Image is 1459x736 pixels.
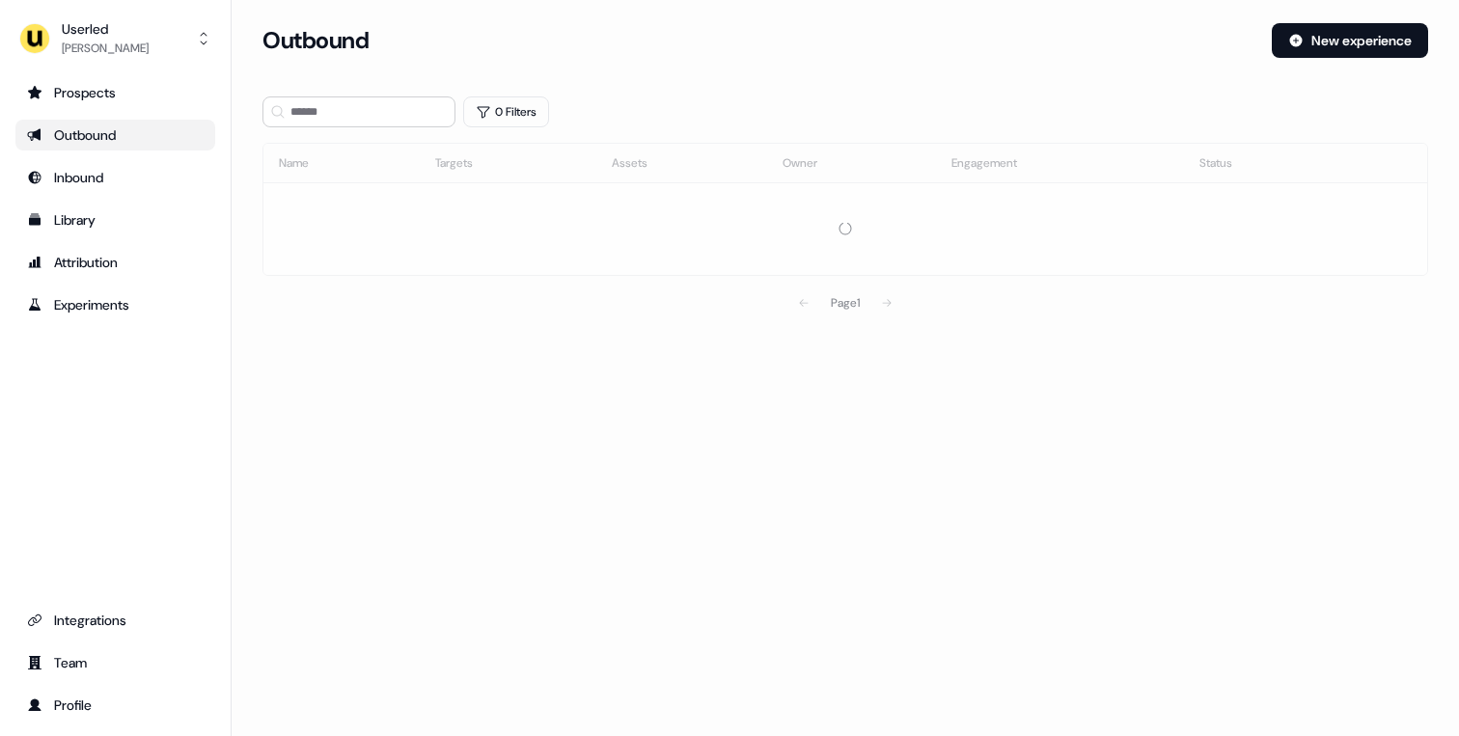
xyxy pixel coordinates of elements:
a: Go to experiments [15,289,215,320]
a: Go to templates [15,204,215,235]
button: Userled[PERSON_NAME] [15,15,215,62]
div: Prospects [27,83,204,102]
h3: Outbound [262,26,369,55]
a: Go to profile [15,690,215,721]
div: Attribution [27,253,204,272]
div: Team [27,653,204,672]
button: New experience [1272,23,1428,58]
a: Go to Inbound [15,162,215,193]
a: Go to team [15,647,215,678]
div: Outbound [27,125,204,145]
a: Go to attribution [15,247,215,278]
a: Go to outbound experience [15,120,215,150]
div: Profile [27,695,204,715]
div: Userled [62,19,149,39]
button: 0 Filters [463,96,549,127]
div: Integrations [27,611,204,630]
a: Go to integrations [15,605,215,636]
div: Experiments [27,295,204,314]
div: [PERSON_NAME] [62,39,149,58]
div: Inbound [27,168,204,187]
div: Library [27,210,204,230]
a: Go to prospects [15,77,215,108]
